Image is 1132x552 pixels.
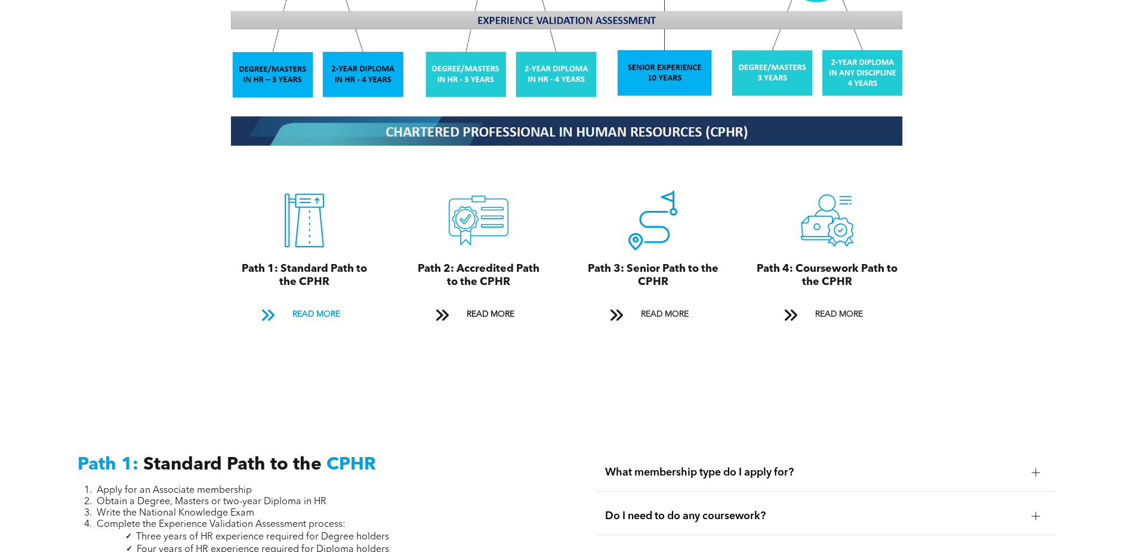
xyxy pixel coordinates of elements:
span: READ MORE [462,303,519,326]
span: Path 1: [78,456,138,474]
span: Obtain a Degree, Masters or two-year Diploma in HR [97,497,326,507]
span: READ MORE [288,303,344,326]
span: What membership type do I apply for? [605,466,1022,479]
span: Write the National Knowledge Exam [97,508,254,518]
span: READ MORE [637,303,693,326]
a: READ MORE [427,303,530,326]
span: Do I need to do any coursework? [605,510,1022,523]
a: READ MORE [602,303,704,326]
span: Standard Path to the [143,456,322,474]
span: Path 1: Standard Path to the CPHR [242,263,367,287]
a: READ MORE [776,303,878,326]
span: Path 3: Senior Path to the CPHR [588,263,718,287]
span: Path 4: Coursework Path to the CPHR [757,263,897,287]
span: CPHR [326,456,376,474]
span: Path 2: Accredited Path to the CPHR [418,263,539,287]
span: Three years of HR experience required for Degree holders [136,532,389,542]
span: Complete the Experience Validation Assessment process: [97,520,346,529]
span: Apply for an Associate membership [97,486,252,495]
span: READ MORE [811,303,867,326]
a: READ MORE [253,303,356,326]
